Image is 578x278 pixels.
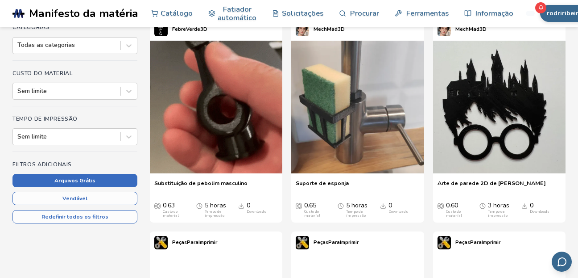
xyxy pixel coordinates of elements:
[196,202,202,209] span: Tempo médio de impressão
[296,180,349,193] a: Suporte de esponja
[17,42,19,49] input: Todas as categorias
[446,210,477,218] div: Custo do material
[433,232,505,254] a: Perfil de PartsToPrintPeçasParaImprimir
[291,18,349,41] a: Perfil de MechMad3DMechMad3D
[163,202,175,209] font: 0.63
[150,18,212,41] a: Perfil de FeverGreen3DFebreVerde3D
[552,252,572,272] button: Envie feedback por e-mail
[17,88,19,95] input: Sem limite
[296,23,309,36] img: Perfil de MechMad3D
[154,202,161,209] span: Custo médio
[446,202,458,209] font: 0.60
[172,25,207,34] p: FebreVerde3D
[346,202,367,209] font: 5 horas
[346,210,377,218] div: Tempo de impressão
[238,202,244,209] span: Downloads
[314,25,345,34] p: MechMad3D
[530,202,533,209] font: 0
[521,202,528,209] span: Downloads
[380,202,386,209] span: Downloads
[12,174,137,187] button: Arquivos Grátis
[350,9,379,17] font: Procurar
[530,210,549,214] div: Downloads
[488,210,519,218] div: Tempo de impressão
[304,210,335,218] div: Custo do material
[150,232,222,254] a: Perfil de PartsToPrintPeçasParaImprimir
[12,24,137,30] h4: Categorias
[479,202,486,209] span: Tempo médio de impressão
[12,161,137,168] h4: Filtros adicionais
[438,180,546,193] a: Arte de parede 2D de [PERSON_NAME]
[338,202,344,209] span: Tempo médio de impressão
[161,9,193,17] font: Catálogo
[304,202,316,209] font: 0.65
[282,9,323,17] font: Solicitações
[205,210,236,218] div: Tempo de impressão
[205,202,226,209] font: 5 horas
[388,202,392,209] font: 0
[154,23,168,36] img: Perfil de FeverGreen3D
[296,202,302,209] span: Custo médio
[433,18,491,41] a: Perfil de MechMad3DMechMad3D
[455,238,500,247] p: PeçasParaImprimir
[438,236,451,249] img: Perfil de PartsToPrint
[475,9,513,17] font: Informação
[12,116,137,122] h4: Tempo de impressão
[163,210,194,218] div: Custo do material
[12,192,137,205] button: Vendável
[154,236,168,249] img: Perfil de PartsToPrint
[291,232,363,254] a: Perfil de PartsToPrintPeçasParaImprimir
[12,70,137,76] h4: Custo do material
[438,202,444,209] span: Custo médio
[29,7,138,20] span: Manifesto da matéria
[218,5,256,22] font: Fatiador automático
[488,202,509,209] font: 3 horas
[314,238,359,247] p: PeçasParaImprimir
[438,23,451,36] img: Perfil de MechMad3D
[388,210,408,214] div: Downloads
[17,133,19,140] input: Sem limite
[247,210,266,214] div: Downloads
[154,180,248,193] a: Substituição de pebolim masculino
[172,238,217,247] p: PeçasParaImprimir
[247,202,250,209] font: 0
[12,210,137,223] button: Redefinir todos os filtros
[406,9,449,17] font: Ferramentas
[455,25,487,34] p: MechMad3D
[296,236,309,249] img: Perfil de PartsToPrint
